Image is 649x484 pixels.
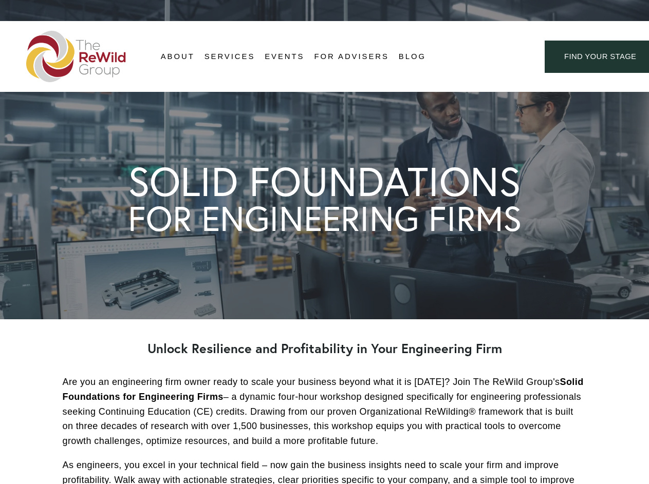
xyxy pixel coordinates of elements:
[128,201,522,236] h1: FOR ENGINEERING FIRMS
[205,50,255,64] span: Services
[128,161,521,201] h1: SOLID FOUNDATIONS
[161,50,195,64] span: About
[314,49,388,65] a: For Advisers
[161,49,195,65] a: folder dropdown
[63,377,586,402] strong: Solid Foundations for Engineering Firms
[205,49,255,65] a: folder dropdown
[399,49,426,65] a: Blog
[26,31,127,82] img: The ReWild Group
[63,375,587,449] p: Are you an engineering firm owner ready to scale your business beyond what it is [DATE]? Join The...
[265,49,304,65] a: Events
[147,340,502,357] strong: Unlock Resilience and Profitability in Your Engineering Firm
